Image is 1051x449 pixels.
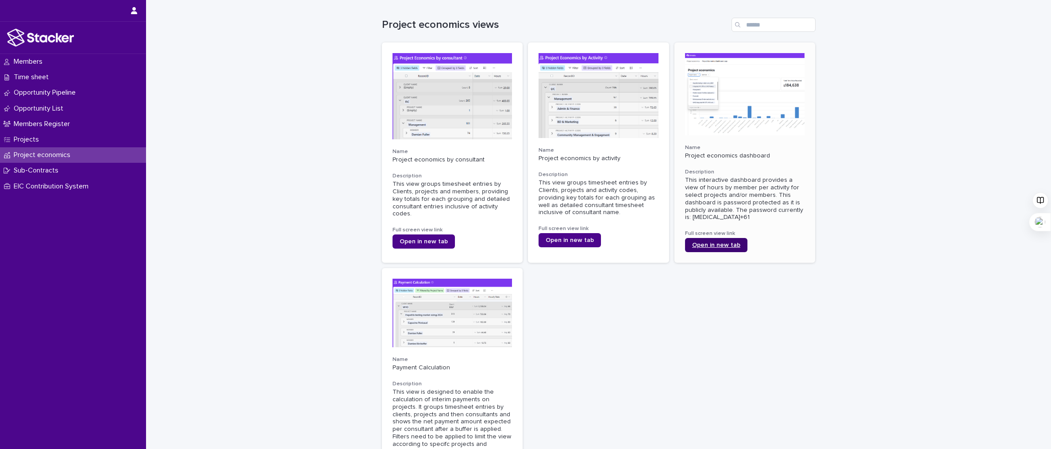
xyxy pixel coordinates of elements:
h1: Project economics views [382,19,728,31]
a: Open in new tab [685,238,747,252]
a: NameProject economics dashboardDescriptionThis interactive dashboard provides a view of hours by ... [674,42,816,263]
p: Opportunity List [10,104,70,113]
span: Open in new tab [400,238,448,245]
div: This interactive dashboard provides a view of hours by member per activity for select projects an... [685,177,805,221]
p: Sub-Contracts [10,166,65,175]
img: gv388uyW2Yf2qAPOX-aEdD-HxTTX9UlVMmbg9nCaOCU [539,53,658,138]
h3: Description [685,169,805,176]
p: Members [10,58,50,66]
h3: Name [393,148,512,155]
a: Open in new tab [393,234,455,249]
img: stacker-logo-white.png [7,29,74,46]
p: Project economics dashboard [685,152,805,160]
img: ff5ZpAWhFDKAf_RcBSyYDp6JZG2bNqY0w67RGpNt4-I [685,53,805,135]
a: NameProject economics by consultantDescriptionThis view groups timesheet entries by Clients, proj... [382,42,523,263]
span: Open in new tab [692,242,740,248]
a: NameProject economics by activityDescriptionThis view groups timesheet entries by Clients, projec... [528,42,669,263]
p: Payment Calculation [393,364,512,372]
a: Open in new tab [539,233,601,247]
h3: Full screen view link [685,230,805,237]
p: Members Register [10,120,77,128]
img: 4n5f0lU8mAhKc06uH1Xhizo-ObtRJZ8-5A3Ujwp6Di4 [393,53,512,139]
p: Project economics by activity [539,155,658,162]
p: Project economics [10,151,77,159]
p: Projects [10,135,46,144]
p: Project economics by consultant [393,156,512,164]
div: This view groups timesheet entries by Clients, projects and activity codes, providing key totals ... [539,179,658,216]
p: Opportunity Pipeline [10,88,83,97]
h3: Description [393,173,512,180]
h3: Description [539,171,658,178]
span: Open in new tab [546,237,594,243]
h3: Name [393,356,512,363]
img: 4cYLD5Xeuyk7O48mgMaQK6tCDP-8hUMD_WpBfKuFl6g [393,279,512,347]
p: Time sheet [10,73,56,81]
h3: Description [393,380,512,388]
input: Search [731,18,816,32]
p: EIC Contribution System [10,182,96,191]
h3: Name [539,147,658,154]
h3: Full screen view link [393,226,512,234]
div: This view groups timesheet entries by Clients, projects and members, providing key totals for eac... [393,180,512,218]
h3: Name [685,144,805,151]
h3: Full screen view link [539,225,658,232]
